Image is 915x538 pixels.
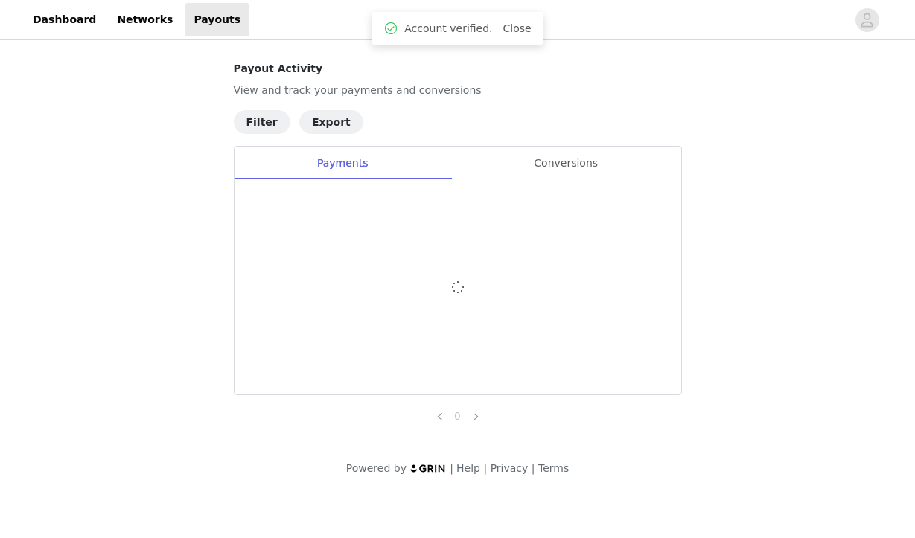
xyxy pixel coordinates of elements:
a: Close [503,22,532,34]
a: Dashboard [24,3,105,36]
button: Filter [234,110,290,134]
span: | [483,462,487,474]
button: Export [299,110,363,134]
i: icon: left [436,412,444,421]
a: Help [456,462,480,474]
a: Terms [538,462,569,474]
div: Payments [235,147,451,180]
span: | [450,462,453,474]
a: Networks [108,3,182,36]
a: Payouts [185,3,249,36]
li: Next Page [467,407,485,425]
span: | [532,462,535,474]
li: 0 [449,407,467,425]
img: logo [409,464,447,473]
p: View and track your payments and conversions [234,83,682,98]
h4: Payout Activity [234,61,682,77]
a: Privacy [491,462,529,474]
div: avatar [860,8,874,32]
div: Conversions [451,147,681,180]
a: 0 [450,408,466,424]
i: icon: right [471,412,480,421]
li: Previous Page [431,407,449,425]
span: Powered by [346,462,407,474]
span: Account verified. [404,21,492,36]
